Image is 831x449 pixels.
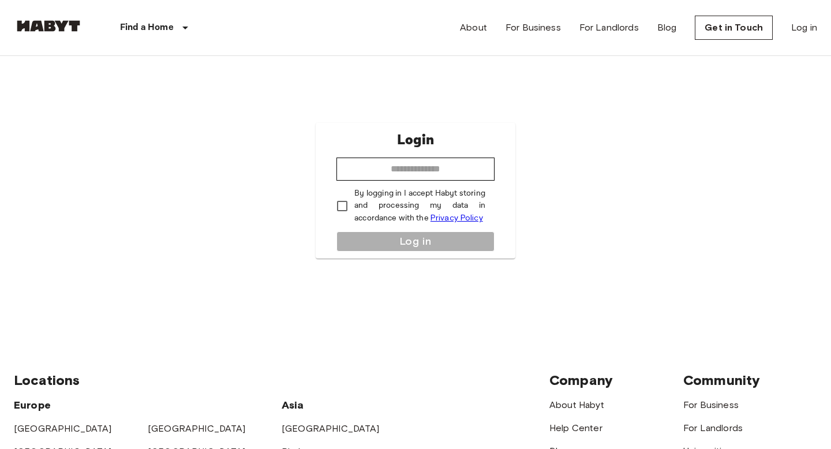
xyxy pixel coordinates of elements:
a: Get in Touch [695,16,773,40]
a: About [460,21,487,35]
a: About Habyt [549,399,604,410]
a: Blog [657,21,677,35]
span: Asia [282,399,304,411]
p: Find a Home [120,21,174,35]
a: Privacy Policy [431,213,483,223]
span: Europe [14,399,51,411]
p: Login [397,130,434,151]
a: [GEOGRAPHIC_DATA] [282,423,380,434]
span: Locations [14,372,80,388]
a: Log in [791,21,817,35]
span: Community [683,372,760,388]
p: By logging in I accept Habyt storing and processing my data in accordance with the [354,188,485,224]
a: [GEOGRAPHIC_DATA] [148,423,246,434]
a: For Business [683,399,739,410]
img: Habyt [14,20,83,32]
a: For Landlords [683,422,743,433]
a: For Business [506,21,561,35]
span: Company [549,372,613,388]
a: [GEOGRAPHIC_DATA] [14,423,112,434]
a: For Landlords [579,21,639,35]
a: Help Center [549,422,602,433]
